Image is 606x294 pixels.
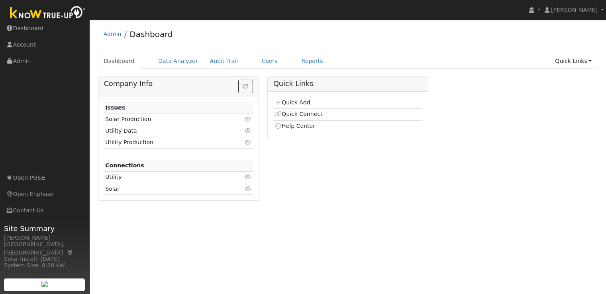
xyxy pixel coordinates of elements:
[4,261,85,270] div: System Size: 8.60 kW
[4,255,85,263] div: Solar Install: [DATE]
[4,223,85,234] span: Site Summary
[104,125,229,137] td: Utility Data
[296,54,329,69] a: Reports
[551,7,598,13] span: [PERSON_NAME]
[245,186,252,192] i: Click to view
[245,139,252,145] i: Click to view
[104,80,253,88] h5: Company Info
[245,128,252,133] i: Click to view
[256,54,284,69] a: Users
[204,54,244,69] a: Audit Trail
[104,114,229,125] td: Solar Production
[4,234,85,242] div: [PERSON_NAME]
[152,54,204,69] a: Data Analyzer
[98,54,141,69] a: Dashboard
[104,171,229,183] td: Utility
[41,281,48,287] img: retrieve
[105,162,144,169] strong: Connections
[6,4,90,22] img: Know True-Up
[104,31,122,37] a: Admin
[549,54,598,69] a: Quick Links
[105,104,125,111] strong: Issues
[275,99,310,106] a: Quick Add
[104,137,229,148] td: Utility Production
[245,174,252,180] i: Click to view
[275,111,322,117] a: Quick Connect
[67,249,74,256] a: Map
[273,80,422,88] h5: Quick Links
[129,29,173,39] a: Dashboard
[104,183,229,195] td: Solar
[275,123,315,129] a: Help Center
[4,240,85,257] div: [GEOGRAPHIC_DATA], [GEOGRAPHIC_DATA]
[245,116,252,122] i: Click to view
